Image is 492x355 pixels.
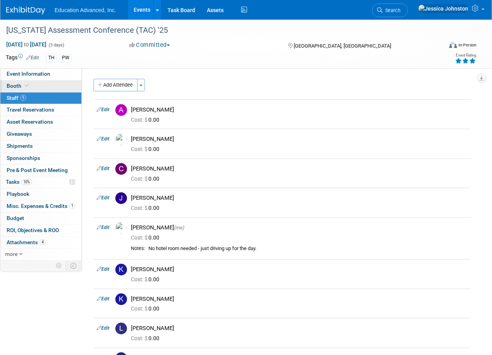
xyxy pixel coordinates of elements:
[0,92,81,104] a: Staff9
[7,143,33,149] span: Shipments
[69,203,75,209] span: 1
[25,83,29,88] i: Booth reservation complete
[6,179,32,185] span: Tasks
[131,117,162,123] span: 0.00
[7,191,29,197] span: Playbook
[408,41,476,52] div: Event Format
[0,140,81,152] a: Shipments
[0,201,81,212] a: Misc. Expenses & Credits1
[5,251,18,257] span: more
[131,276,162,282] span: 0.00
[97,296,109,302] a: Edit
[52,261,66,271] td: Personalize Event Tab Strip
[115,192,127,204] img: J.jpg
[131,325,467,332] div: [PERSON_NAME]
[4,23,436,37] div: [US_STATE] Assessment Conference (TAC) '25
[131,276,148,282] span: Cost: $
[131,224,467,231] div: [PERSON_NAME]
[131,106,467,114] div: [PERSON_NAME]
[97,266,109,272] a: Edit
[131,305,162,312] span: 0.00
[174,225,184,231] span: (me)
[7,119,53,125] span: Asset Reservations
[131,146,162,152] span: 0.00
[127,41,173,49] button: Committed
[6,7,45,14] img: ExhibitDay
[131,165,467,172] div: [PERSON_NAME]
[131,245,145,252] div: Notes:
[48,43,64,48] span: (3 days)
[115,104,127,116] img: A.jpg
[131,146,148,152] span: Cost: $
[97,107,109,112] a: Edit
[7,239,46,245] span: Attachments
[23,41,30,48] span: to
[115,163,127,175] img: C.jpg
[7,131,32,137] span: Giveaways
[97,225,109,230] a: Edit
[131,205,148,211] span: Cost: $
[26,55,39,60] a: Edit
[0,165,81,176] a: Pre & Post Event Meeting
[131,176,148,182] span: Cost: $
[7,167,68,173] span: Pre & Post Event Meeting
[55,7,116,13] span: Education Advanced, Inc.
[131,335,162,341] span: 0.00
[97,325,109,331] a: Edit
[93,79,138,91] button: Add Attendee
[7,155,40,161] span: Sponsorships
[7,83,30,89] span: Booth
[46,54,57,62] div: TH
[0,128,81,140] a: Giveaways
[7,95,26,101] span: Staff
[383,7,400,13] span: Search
[0,188,81,200] a: Playbook
[6,53,39,62] td: Tags
[0,104,81,116] a: Travel Reservations
[7,106,54,113] span: Travel Reservations
[131,305,148,312] span: Cost: $
[66,261,82,271] td: Toggle Event Tabs
[131,335,148,341] span: Cost: $
[60,54,72,62] div: PW
[7,203,75,209] span: Misc. Expenses & Credits
[294,43,391,49] span: [GEOGRAPHIC_DATA], [GEOGRAPHIC_DATA]
[131,194,467,202] div: [PERSON_NAME]
[0,176,81,188] a: Tasks10%
[131,205,162,211] span: 0.00
[131,234,162,241] span: 0.00
[40,239,46,245] span: 4
[0,80,81,92] a: Booth
[449,42,457,48] img: Format-Inperson.png
[97,166,109,171] a: Edit
[0,68,81,80] a: Event Information
[131,117,148,123] span: Cost: $
[0,213,81,224] a: Budget
[7,227,59,233] span: ROI, Objectives & ROO
[115,293,127,305] img: K.jpg
[115,323,127,334] img: L.jpg
[7,71,50,77] span: Event Information
[115,264,127,275] img: K.jpg
[131,234,148,241] span: Cost: $
[131,295,467,303] div: [PERSON_NAME]
[6,41,47,48] span: [DATE] [DATE]
[131,266,467,273] div: [PERSON_NAME]
[0,248,81,260] a: more
[458,42,476,48] div: In-Person
[21,179,32,185] span: 10%
[0,116,81,128] a: Asset Reservations
[0,153,81,164] a: Sponsorships
[131,176,162,182] span: 0.00
[455,53,476,57] div: Event Rating
[97,136,109,142] a: Edit
[97,195,109,201] a: Edit
[0,237,81,248] a: Attachments4
[148,245,467,252] div: No hotel room needed - just driving up for the day.
[7,215,24,221] span: Budget
[372,4,408,17] a: Search
[418,4,469,13] img: Jessica Johnston
[0,225,81,236] a: ROI, Objectives & ROO
[131,135,467,143] div: [PERSON_NAME]
[20,95,26,101] span: 9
